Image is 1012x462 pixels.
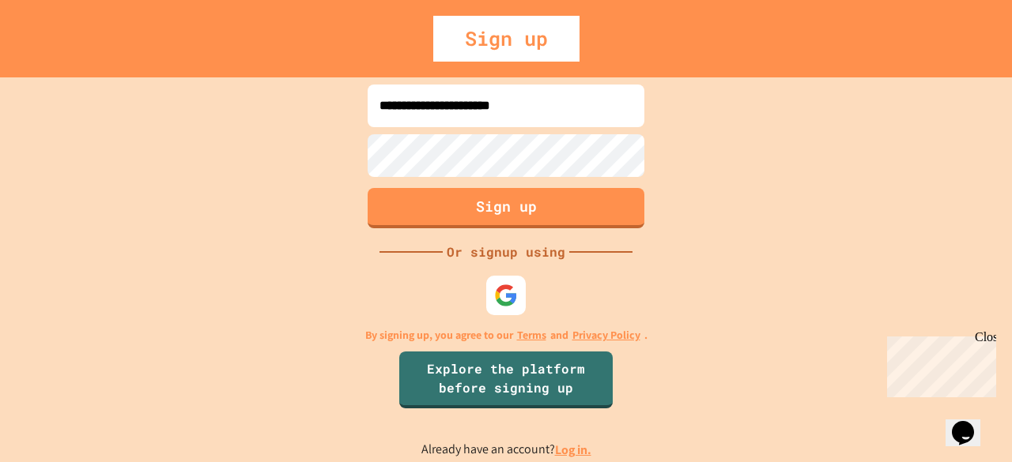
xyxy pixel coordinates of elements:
a: Terms [517,327,546,344]
a: Log in. [555,441,591,458]
p: Already have an account? [421,440,591,460]
iframe: chat widget [881,330,996,397]
img: google-icon.svg [494,284,518,307]
div: Chat with us now!Close [6,6,109,100]
a: Explore the platform before signing up [399,351,613,408]
iframe: chat widget [946,399,996,446]
button: Sign up [368,188,644,228]
div: Sign up [433,16,580,62]
div: Or signup using [443,242,569,261]
a: Privacy Policy [572,327,640,344]
p: By signing up, you agree to our and . [365,327,648,344]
